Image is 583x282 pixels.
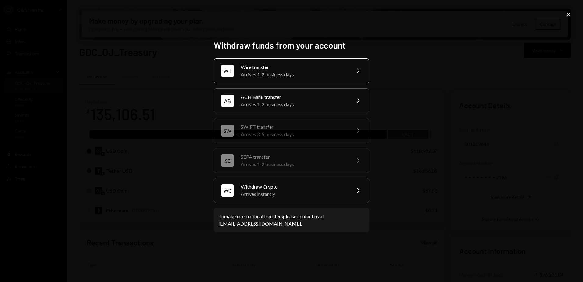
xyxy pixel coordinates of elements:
[219,213,364,227] div: To make international transfers please contact us at .
[241,161,347,168] div: Arrives 1-2 business days
[221,125,234,137] div: SW
[214,58,369,83] button: WTWire transferArrives 1-2 business days
[241,71,347,78] div: Arrives 1-2 business days
[241,153,347,161] div: SEPA transfer
[221,154,234,167] div: SE
[241,183,347,190] div: Withdraw Crypto
[241,123,347,131] div: SWIFT transfer
[214,178,369,203] button: WCWithdraw CryptoArrives instantly
[214,88,369,113] button: ABACH Bank transferArrives 1-2 business days
[214,148,369,173] button: SESEPA transferArrives 1-2 business days
[241,63,347,71] div: Wire transfer
[221,65,234,77] div: WT
[214,39,369,51] h2: Withdraw funds from your account
[221,184,234,197] div: WC
[219,221,301,227] a: [EMAIL_ADDRESS][DOMAIN_NAME]
[241,190,347,198] div: Arrives instantly
[214,118,369,143] button: SWSWIFT transferArrives 3-5 business days
[241,131,347,138] div: Arrives 3-5 business days
[221,95,234,107] div: AB
[241,101,347,108] div: Arrives 1-2 business days
[241,93,347,101] div: ACH Bank transfer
